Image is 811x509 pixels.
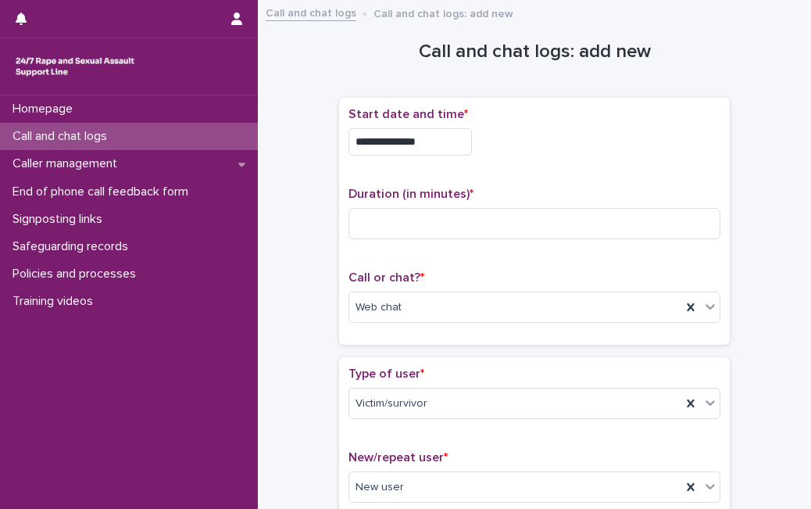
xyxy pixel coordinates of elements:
span: New user [355,479,404,496]
a: Call and chat logs [266,3,356,21]
p: Signposting links [6,212,115,227]
span: Web chat [355,299,402,316]
span: Victim/survivor [355,396,427,412]
span: Call or chat? [348,271,424,284]
p: End of phone call feedback form [6,185,201,199]
img: rhQMoQhaT3yELyF149Cw [13,51,138,82]
p: Call and chat logs [6,129,120,144]
h1: Call and chat logs: add new [339,41,730,63]
p: Call and chat logs: add new [373,4,513,21]
span: New/repeat user [348,451,448,464]
span: Duration (in minutes) [348,188,473,200]
p: Homepage [6,102,85,116]
span: Start date and time [348,108,468,120]
span: Type of user [348,367,424,380]
p: Safeguarding records [6,239,141,254]
p: Training videos [6,294,105,309]
p: Caller management [6,156,130,171]
p: Policies and processes [6,267,148,281]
